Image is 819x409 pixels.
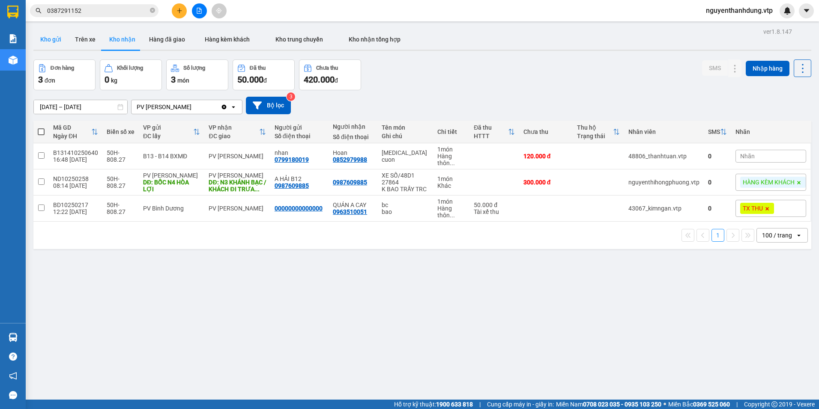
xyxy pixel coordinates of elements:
[437,128,465,135] div: Chi tiết
[209,172,266,179] div: PV [PERSON_NAME]
[474,208,514,215] div: Tài xế thu
[333,133,373,140] div: Số điện thoại
[237,74,263,85] span: 50.000
[143,133,193,139] div: ĐC lấy
[382,133,429,139] div: Ghi chú
[33,29,68,50] button: Kho gửi
[287,92,295,101] sup: 3
[664,403,666,406] span: ⚪️
[209,205,266,212] div: PV [PERSON_NAME]
[437,198,465,205] div: 1 món
[523,128,568,135] div: Chưa thu
[479,400,481,409] span: |
[474,202,514,208] div: 50.000 đ
[335,77,338,84] span: đ
[29,60,62,69] span: PV [PERSON_NAME]
[577,133,613,139] div: Trạng thái
[166,59,228,90] button: Số lượng3món
[803,7,810,15] span: caret-down
[53,156,98,163] div: 16:48 [DATE]
[209,133,259,139] div: ĐC giao
[708,205,727,212] div: 0
[142,29,192,50] button: Hàng đã giao
[304,74,335,85] span: 420.000
[333,202,373,208] div: QUÁN A CAY
[583,401,661,408] strong: 0708 023 035 - 0935 103 250
[556,400,661,409] span: Miền Nam
[469,121,519,143] th: Toggle SortBy
[66,59,79,72] span: Nơi nhận:
[205,36,250,43] span: Hàng kèm khách
[139,121,204,143] th: Toggle SortBy
[275,124,324,131] div: Người gửi
[628,128,699,135] div: Nhân viên
[143,205,200,212] div: PV Bình Dương
[628,179,699,186] div: nguyenthihongphuong.vtp
[143,179,200,193] div: DĐ: BỐC N4 HÒA LỢI
[212,3,227,18] button: aim
[81,39,121,45] span: 06:48:32 [DATE]
[437,146,465,153] div: 1 món
[523,179,568,186] div: 300.000 đ
[196,8,202,14] span: file-add
[702,60,728,76] button: SMS
[53,175,98,182] div: ND10250258
[474,124,508,131] div: Đã thu
[53,182,98,189] div: 08:14 [DATE]
[704,121,731,143] th: Toggle SortBy
[107,175,135,189] div: 50H-808.27
[34,100,127,114] input: Select a date range.
[382,208,429,215] div: bao
[192,3,207,18] button: file-add
[9,353,17,361] span: question-circle
[230,104,237,110] svg: open
[49,121,102,143] th: Toggle SortBy
[762,231,792,240] div: 100 / trang
[183,65,205,71] div: Số lượng
[437,153,465,166] div: Hàng thông thường
[708,179,727,186] div: 0
[150,8,155,13] span: close-circle
[36,8,42,14] span: search
[254,186,260,193] span: ...
[7,6,18,18] img: logo-vxr
[382,156,429,163] div: cuon
[9,34,18,43] img: solution-icon
[783,7,791,15] img: icon-new-feature
[107,202,135,215] div: 50H-808.27
[394,400,473,409] span: Hỗ trợ kỹ thuật:
[107,128,135,135] div: Biển số xe
[743,178,795,186] span: HÀNG KÈM KHÁCH
[795,232,802,239] svg: open
[474,133,508,139] div: HTTT
[275,133,324,139] div: Số điện thoại
[699,5,780,16] span: nguyenthanhdung.vtp
[221,104,227,110] svg: Clear value
[177,77,189,84] span: món
[437,205,465,219] div: Hàng thông thường
[275,175,324,182] div: A HẢI B12
[437,175,465,182] div: 1 món
[693,401,730,408] strong: 0369 525 060
[333,149,373,156] div: Hoan
[9,372,17,380] span: notification
[209,124,259,131] div: VP nhận
[107,149,135,163] div: 50H-808.27
[275,156,309,163] div: 0799180019
[275,149,324,156] div: nhan
[150,7,155,15] span: close-circle
[275,36,323,43] span: Kho trung chuyển
[209,153,266,160] div: PV [PERSON_NAME]
[22,14,69,46] strong: CÔNG TY TNHH [GEOGRAPHIC_DATA] 214 QL13 - P.26 - Q.BÌNH THẠNH - TP HCM 1900888606
[771,401,777,407] span: copyright
[143,172,200,179] div: PV [PERSON_NAME]
[316,65,338,71] div: Chưa thu
[204,121,270,143] th: Toggle SortBy
[9,19,20,41] img: logo
[436,401,473,408] strong: 1900 633 818
[523,153,568,160] div: 120.000 đ
[137,103,191,111] div: PV [PERSON_NAME]
[333,123,373,130] div: Người nhận
[299,59,361,90] button: Chưa thu420.000đ
[9,333,18,342] img: warehouse-icon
